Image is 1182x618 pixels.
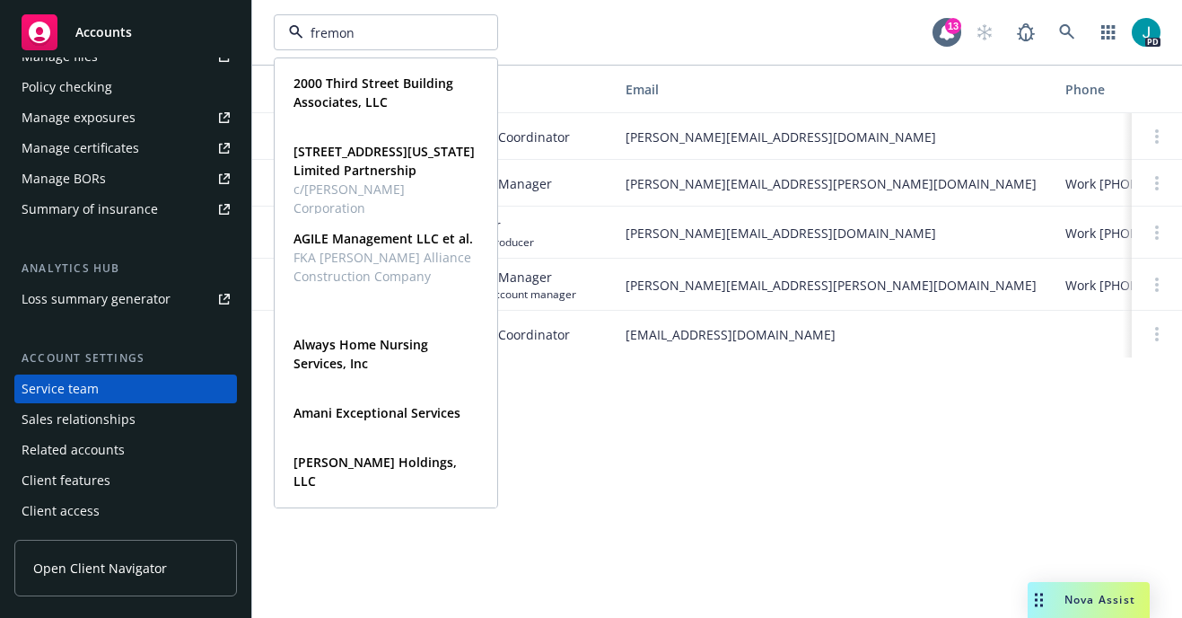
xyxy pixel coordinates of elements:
[14,466,237,495] a: Client features
[14,260,237,278] div: Analytics hub
[293,454,457,490] strong: [PERSON_NAME] Holdings, LLC
[14,134,237,163] a: Manage certificates
[626,174,1037,193] span: [PERSON_NAME][EMAIL_ADDRESS][PERSON_NAME][DOMAIN_NAME]
[14,164,237,193] a: Manage BORs
[293,230,473,247] strong: AGILE Management LLC et al.
[293,75,453,110] strong: 2000 Third Street Building Associates, LLC
[22,73,112,102] div: Policy checking
[14,7,237,57] a: Accounts
[22,103,136,132] div: Manage exposures
[293,336,428,372] strong: Always Home Nursing Services, Inc
[293,143,475,179] strong: [STREET_ADDRESS][US_STATE] Limited Partnership
[626,325,1037,344] span: [EMAIL_ADDRESS][DOMAIN_NAME]
[446,287,576,302] span: Primary account manager
[75,25,132,40] span: Accounts
[22,405,136,434] div: Sales relationships
[22,164,106,193] div: Manage BORs
[14,349,237,367] div: Account settings
[446,80,597,99] div: Role
[22,436,125,464] div: Related accounts
[1028,582,1050,618] div: Drag to move
[446,325,570,344] span: Account Coordinator
[14,73,237,102] a: Policy checking
[446,128,570,146] span: Account Coordinator
[14,103,237,132] a: Manage exposures
[22,497,100,525] div: Client access
[293,180,475,217] span: c/[PERSON_NAME] Corporation
[446,174,552,193] span: Account Manager
[446,268,576,287] span: Account Manager
[945,18,961,34] div: 13
[626,80,1037,99] div: Email
[293,248,475,286] span: FKA [PERSON_NAME] Alliance Construction Company
[1049,14,1085,50] a: Search
[14,436,237,464] a: Related accounts
[14,285,237,313] a: Loss summary generator
[14,497,237,525] a: Client access
[14,195,237,224] a: Summary of insurance
[1064,592,1135,607] span: Nova Assist
[33,559,167,578] span: Open Client Navigator
[1090,14,1126,50] a: Switch app
[1008,14,1044,50] a: Report a Bug
[14,405,237,434] a: Sales relationships
[22,285,171,313] div: Loss summary generator
[22,134,139,163] div: Manage certificates
[293,404,460,421] strong: Amani Exceptional Services
[14,375,237,403] a: Service team
[967,14,1003,50] a: Start snowing
[22,466,110,495] div: Client features
[22,375,99,403] div: Service team
[303,23,461,42] input: Filter by keyword
[1028,582,1150,618] button: Nova Assist
[626,276,1037,295] span: [PERSON_NAME][EMAIL_ADDRESS][PERSON_NAME][DOMAIN_NAME]
[22,195,158,224] div: Summary of insurance
[626,128,1037,146] span: [PERSON_NAME][EMAIL_ADDRESS][DOMAIN_NAME]
[626,224,1037,243] span: [PERSON_NAME][EMAIL_ADDRESS][DOMAIN_NAME]
[1132,18,1160,47] img: photo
